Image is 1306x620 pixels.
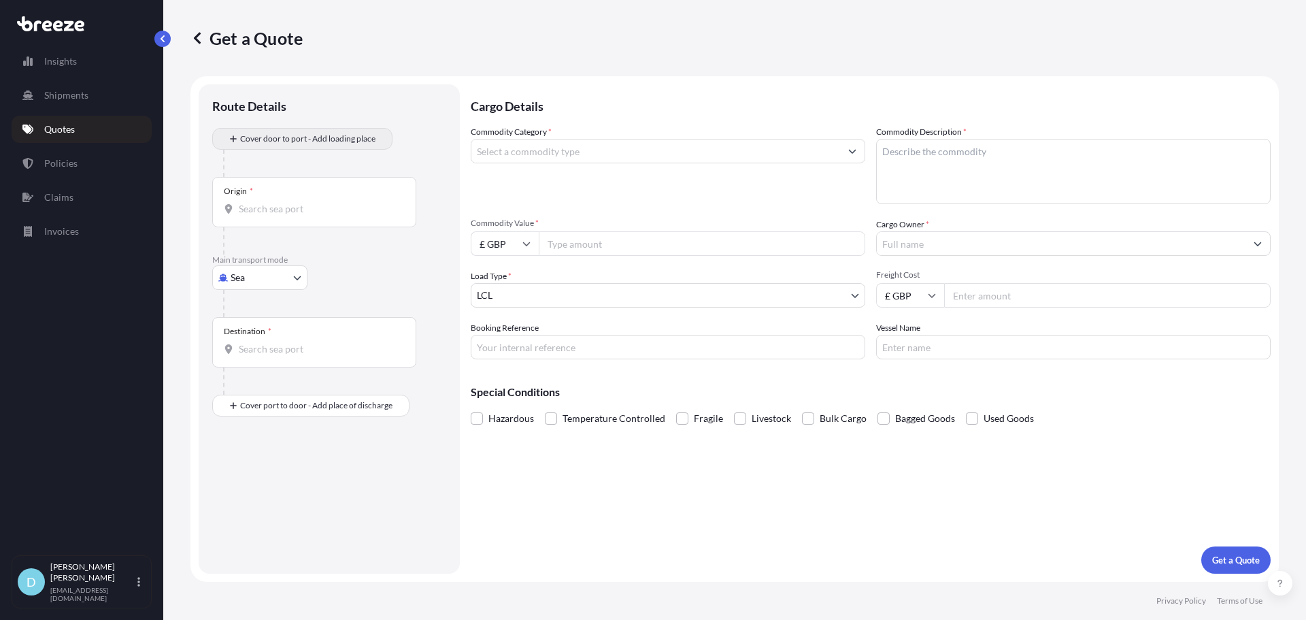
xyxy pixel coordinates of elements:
a: Invoices [12,218,152,245]
p: Insights [44,54,77,68]
span: Fragile [694,408,723,429]
a: Insights [12,48,152,75]
input: Your internal reference [471,335,865,359]
input: Origin [239,202,399,216]
span: Used Goods [984,408,1034,429]
p: Route Details [212,98,286,114]
p: Cargo Details [471,84,1271,125]
a: Claims [12,184,152,211]
a: Privacy Policy [1156,595,1206,606]
a: Shipments [12,82,152,109]
p: Invoices [44,225,79,238]
button: Cover door to port - Add loading place [212,128,392,150]
span: Temperature Controlled [563,408,665,429]
label: Cargo Owner [876,218,929,231]
div: Destination [224,326,271,337]
span: Bagged Goods [895,408,955,429]
input: Type amount [539,231,865,256]
span: Sea [231,271,245,284]
label: Booking Reference [471,321,539,335]
span: Freight Cost [876,270,1271,280]
span: Bulk Cargo [820,408,867,429]
label: Vessel Name [876,321,920,335]
button: Show suggestions [1245,231,1270,256]
button: Select transport [212,265,307,290]
p: [EMAIL_ADDRESS][DOMAIN_NAME] [50,586,135,602]
p: Shipments [44,88,88,102]
p: Main transport mode [212,255,446,265]
p: Quotes [44,123,75,136]
span: Livestock [752,408,791,429]
input: Full name [877,231,1245,256]
input: Destination [239,342,399,356]
p: Get a Quote [190,27,303,49]
a: Quotes [12,116,152,143]
p: Special Conditions [471,387,1271,397]
span: Hazardous [488,408,534,429]
label: Commodity Category [471,125,552,139]
p: Policies [44,157,78,170]
label: Commodity Description [876,125,967,139]
p: Claims [44,191,73,204]
a: Policies [12,150,152,177]
div: Origin [224,186,253,197]
input: Select a commodity type [471,139,840,163]
span: Load Type [471,270,512,283]
span: Cover door to port - Add loading place [240,132,375,146]
span: LCL [477,289,492,302]
p: Get a Quote [1212,553,1260,567]
input: Enter name [876,335,1271,359]
button: LCL [471,283,865,308]
button: Cover port to door - Add place of discharge [212,395,409,417]
span: Commodity Value [471,218,865,229]
p: [PERSON_NAME] [PERSON_NAME] [50,561,135,583]
button: Get a Quote [1201,546,1271,574]
span: D [27,575,36,589]
button: Show suggestions [840,139,865,163]
input: Enter amount [944,283,1271,308]
span: Cover port to door - Add place of discharge [240,399,392,412]
a: Terms of Use [1217,595,1262,606]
